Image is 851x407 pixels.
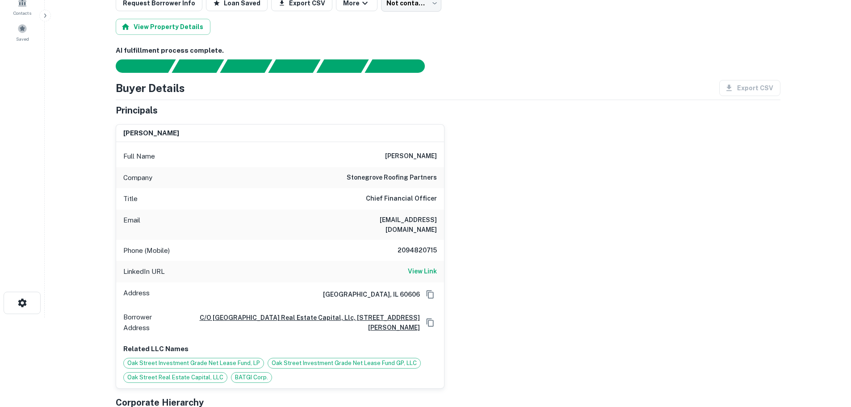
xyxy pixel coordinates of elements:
p: Company [123,172,152,183]
span: Oak Street Real Estate Capital, LLC [124,373,227,382]
div: Documents found, AI parsing details... [220,59,272,73]
div: AI fulfillment process complete. [365,59,436,73]
a: View Link [408,266,437,277]
div: Sending borrower request to AI... [105,59,172,73]
h6: [GEOGRAPHIC_DATA], IL 60606 [316,290,420,299]
button: View Property Details [116,19,210,35]
p: Title [123,193,138,204]
span: BATGI Corp. [231,373,272,382]
div: Your request is received and processing... [172,59,224,73]
h4: Buyer Details [116,80,185,96]
span: Saved [16,35,29,42]
h6: AI fulfillment process complete. [116,46,780,56]
p: Address [123,288,150,301]
span: Oak Street Investment Grade Net Lease Fund GP, LLC [268,359,420,368]
button: Copy Address [423,316,437,329]
p: Full Name [123,151,155,162]
h6: [PERSON_NAME] [385,151,437,162]
span: Oak Street Investment Grade Net Lease Fund, LP [124,359,264,368]
div: Principals found, still searching for contact information. This may take time... [316,59,369,73]
button: Copy Address [423,288,437,301]
p: Email [123,215,140,235]
iframe: Chat Widget [806,336,851,378]
h6: [EMAIL_ADDRESS][DOMAIN_NAME] [330,215,437,235]
p: LinkedIn URL [123,266,165,277]
h6: stonegrove roofing partners [347,172,437,183]
a: c/o [GEOGRAPHIC_DATA] real estate capital, llc, [STREET_ADDRESS][PERSON_NAME] [176,313,419,332]
h6: 2094820715 [383,245,437,256]
h5: Principals [116,104,158,117]
h6: View Link [408,266,437,276]
p: Borrower Address [123,312,173,333]
a: Saved [3,20,42,44]
p: Phone (Mobile) [123,245,170,256]
h6: [PERSON_NAME] [123,128,179,138]
div: Principals found, AI now looking for contact information... [268,59,320,73]
span: Contacts [13,9,31,17]
p: Related LLC Names [123,344,437,354]
h6: Chief Financial Officer [366,193,437,204]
